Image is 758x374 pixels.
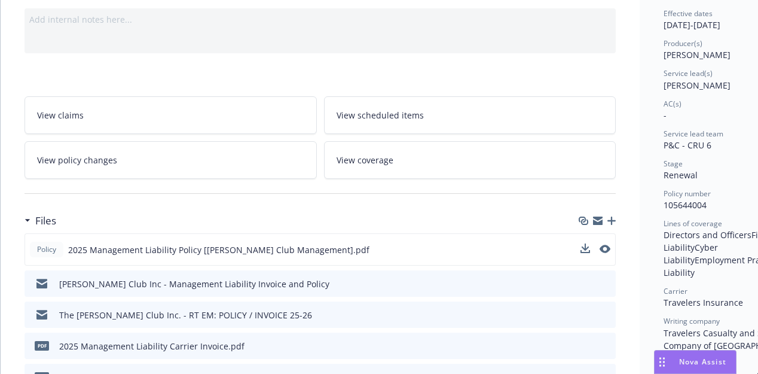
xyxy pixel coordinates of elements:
[664,68,713,78] span: Service lead(s)
[35,213,56,229] h3: Files
[581,340,591,352] button: download file
[664,218,722,229] span: Lines of coverage
[664,99,681,109] span: AC(s)
[337,109,424,121] span: View scheduled items
[600,309,611,321] button: preview file
[600,245,610,253] button: preview file
[337,154,393,166] span: View coverage
[600,340,611,352] button: preview file
[25,96,317,134] a: View claims
[29,13,611,26] div: Add internal notes here...
[664,316,720,326] span: Writing company
[664,129,723,139] span: Service lead team
[664,49,731,60] span: [PERSON_NAME]
[664,169,698,181] span: Renewal
[35,341,49,350] span: pdf
[25,141,317,179] a: View policy changes
[59,309,312,321] div: The [PERSON_NAME] Club Inc. - RT EM: POLICY / INVOICE 25-26
[68,244,369,256] span: 2025 Management Liability Policy [[PERSON_NAME] Club Management].pdf
[664,139,711,151] span: P&C - CRU 6
[25,213,56,229] div: Files
[324,141,616,179] a: View coverage
[581,309,591,321] button: download file
[664,242,720,266] span: Cyber Liability
[37,109,84,121] span: View claims
[37,154,117,166] span: View policy changes
[664,229,751,241] span: Directors and Officers
[664,199,707,211] span: 105644004
[664,297,743,308] span: Travelers Insurance
[654,350,736,374] button: Nova Assist
[324,96,616,134] a: View scheduled items
[59,340,244,352] div: 2025 Management Liability Carrier Invoice.pdf
[664,38,702,48] span: Producer(s)
[580,244,590,256] button: download file
[664,159,683,169] span: Stage
[600,278,611,290] button: preview file
[580,244,590,253] button: download file
[664,8,713,19] span: Effective dates
[679,357,726,367] span: Nova Assist
[581,278,591,290] button: download file
[664,188,711,199] span: Policy number
[664,286,687,296] span: Carrier
[600,244,610,256] button: preview file
[35,244,59,255] span: Policy
[59,278,329,290] div: [PERSON_NAME] Club Inc - Management Liability Invoice and Policy
[655,351,670,373] div: Drag to move
[664,110,667,121] span: -
[664,80,731,91] span: [PERSON_NAME]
